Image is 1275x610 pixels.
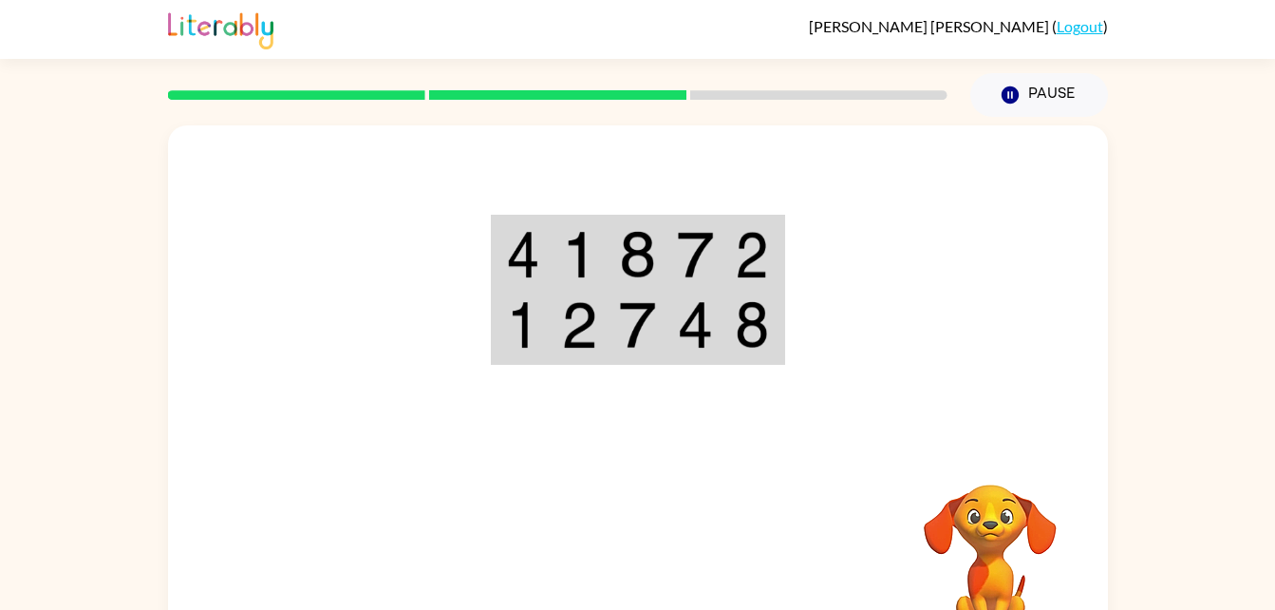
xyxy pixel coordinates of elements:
[506,231,540,278] img: 4
[168,8,273,49] img: Literably
[1057,17,1103,35] a: Logout
[809,17,1052,35] span: [PERSON_NAME] [PERSON_NAME]
[506,301,540,349] img: 1
[619,231,655,278] img: 8
[735,301,769,349] img: 8
[677,301,713,349] img: 4
[619,301,655,349] img: 7
[561,301,597,349] img: 2
[677,231,713,278] img: 7
[561,231,597,278] img: 1
[970,73,1108,117] button: Pause
[735,231,769,278] img: 2
[809,17,1108,35] div: ( )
